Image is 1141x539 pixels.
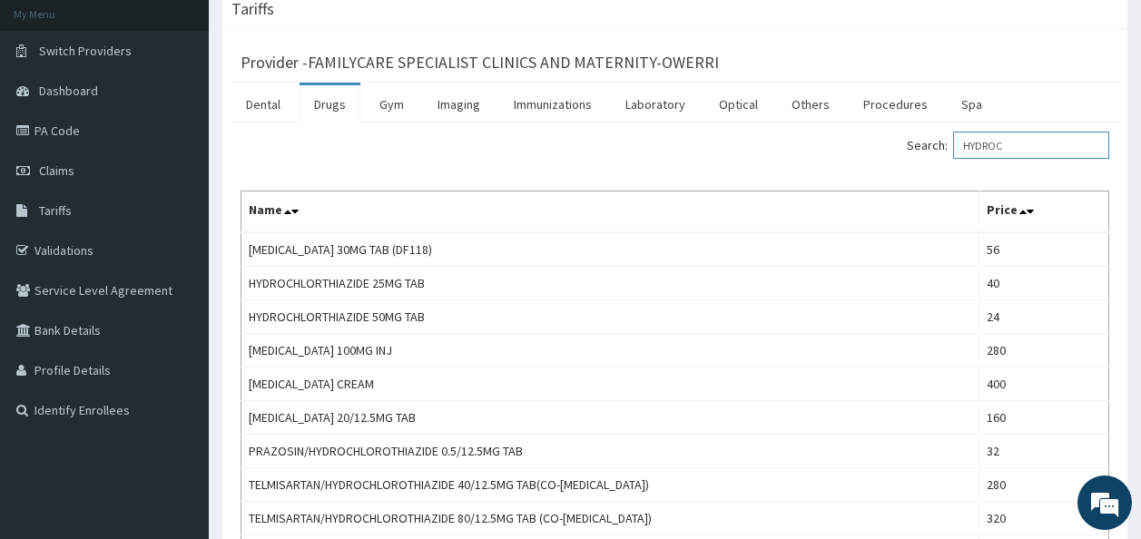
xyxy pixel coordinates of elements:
[241,54,719,71] h3: Provider - FAMILYCARE SPECIALIST CLINICS AND MATERNITY-OWERRI
[9,352,346,416] textarea: Type your message and hit 'Enter'
[979,300,1109,334] td: 24
[979,468,1109,502] td: 280
[241,435,979,468] td: PRAZOSIN/HYDROCHLOROTHIAZIDE 0.5/12.5MG TAB
[241,367,979,401] td: [MEDICAL_DATA] CREAM
[423,85,495,123] a: Imaging
[39,43,132,59] span: Switch Providers
[241,334,979,367] td: [MEDICAL_DATA] 100MG INJ
[34,91,74,136] img: d_794563401_company_1708531726252_794563401
[300,85,360,123] a: Drugs
[777,85,844,123] a: Others
[241,232,979,267] td: [MEDICAL_DATA] 30MG TAB (DF118)
[39,202,72,219] span: Tariffs
[907,132,1109,159] label: Search:
[241,267,979,300] td: HYDROCHLORTHIAZIDE 25MG TAB
[849,85,942,123] a: Procedures
[241,300,979,334] td: HYDROCHLORTHIAZIDE 50MG TAB
[39,83,98,99] span: Dashboard
[241,468,979,502] td: TELMISARTAN/HYDROCHLOROTHIAZIDE 40/12.5MG TAB(CO-[MEDICAL_DATA])
[105,157,251,340] span: We're online!
[979,401,1109,435] td: 160
[241,191,979,233] th: Name
[704,85,772,123] a: Optical
[979,267,1109,300] td: 40
[979,435,1109,468] td: 32
[231,1,274,17] h3: Tariffs
[979,367,1109,401] td: 400
[979,191,1109,233] th: Price
[953,132,1109,159] input: Search:
[365,85,418,123] a: Gym
[611,85,700,123] a: Laboratory
[241,401,979,435] td: [MEDICAL_DATA] 20/12.5MG TAB
[241,502,979,535] td: TELMISARTAN/HYDROCHLOROTHIAZIDE 80/12.5MG TAB (CO-[MEDICAL_DATA])
[979,232,1109,267] td: 56
[979,334,1109,367] td: 280
[499,85,606,123] a: Immunizations
[947,85,997,123] a: Spa
[979,502,1109,535] td: 320
[231,85,295,123] a: Dental
[94,102,305,125] div: Chat with us now
[298,9,341,53] div: Minimize live chat window
[39,162,74,179] span: Claims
